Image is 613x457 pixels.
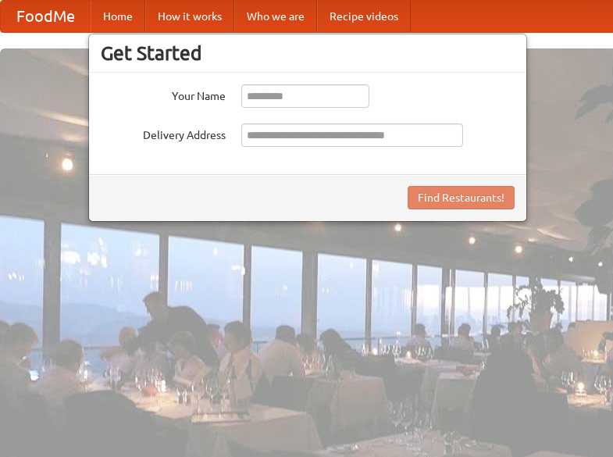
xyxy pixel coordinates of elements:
[145,1,234,32] a: How it works
[1,1,91,32] a: FoodMe
[101,123,226,143] label: Delivery Address
[234,1,317,32] a: Who we are
[408,186,515,209] button: Find Restaurants!
[317,1,411,32] a: Recipe videos
[101,84,226,104] label: Your Name
[91,1,145,32] a: Home
[101,41,515,65] h3: Get Started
